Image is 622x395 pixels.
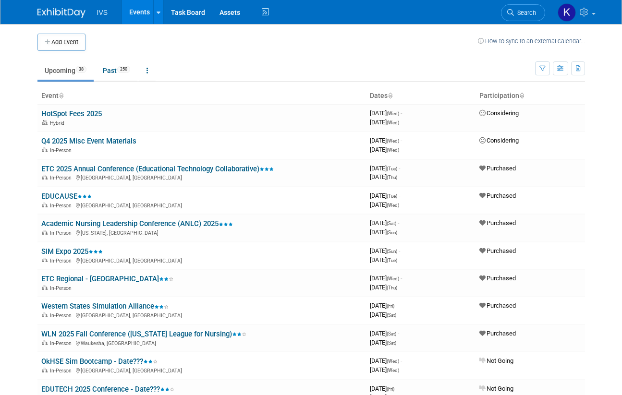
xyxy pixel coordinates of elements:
img: In-Person Event [42,285,48,290]
span: Purchased [479,302,516,309]
a: EDUCAUSE [41,192,92,201]
a: Sort by Event Name [59,92,63,99]
span: - [401,137,402,144]
span: (Thu) [387,285,397,290]
span: Purchased [479,219,516,227]
a: Academic Nursing Leadership Conference (ANLC) 2025 [41,219,233,228]
span: Purchased [479,192,516,199]
span: (Fri) [387,303,394,309]
span: - [398,330,399,337]
div: [US_STATE], [GEOGRAPHIC_DATA] [41,228,362,236]
a: ETC 2025 Annual Conference (Educational Technology Collaborative) [41,165,274,173]
div: [GEOGRAPHIC_DATA], [GEOGRAPHIC_DATA] [41,366,362,374]
span: IVS [97,9,108,16]
div: [GEOGRAPHIC_DATA], [GEOGRAPHIC_DATA] [41,311,362,319]
span: In-Person [50,312,74,319]
img: Hybrid Event [42,120,48,125]
a: HotSpot Fees 2025 [41,109,102,118]
span: (Wed) [387,138,399,144]
span: 38 [76,66,86,73]
span: (Wed) [387,147,399,153]
span: (Wed) [387,276,399,281]
a: Western States Simulation Alliance [41,302,169,311]
span: [DATE] [370,228,397,236]
span: [DATE] [370,366,399,373]
button: Add Event [37,34,85,51]
div: [GEOGRAPHIC_DATA], [GEOGRAPHIC_DATA] [41,173,362,181]
span: In-Person [50,340,74,347]
span: (Tue) [387,258,397,263]
a: ETC Regional - [GEOGRAPHIC_DATA] [41,275,173,283]
img: ExhibitDay [37,8,85,18]
span: [DATE] [370,119,399,126]
span: [DATE] [370,201,399,208]
span: [DATE] [370,256,397,263]
span: [DATE] [370,137,402,144]
span: Hybrid [50,120,67,126]
div: Waukesha, [GEOGRAPHIC_DATA] [41,339,362,347]
span: (Tue) [387,193,397,199]
a: Upcoming38 [37,61,94,80]
span: [DATE] [370,219,399,227]
span: (Sat) [387,331,396,336]
th: Event [37,88,366,104]
img: In-Person Event [42,340,48,345]
img: In-Person Event [42,258,48,263]
a: How to sync to an external calendar... [478,37,585,45]
a: WLN 2025 Fall Conference ([US_STATE] League for Nursing) [41,330,246,338]
span: In-Person [50,147,74,154]
a: EDUTECH 2025 Conference - Date??? [41,385,174,394]
span: - [401,109,402,117]
span: Considering [479,109,519,117]
div: [GEOGRAPHIC_DATA], [GEOGRAPHIC_DATA] [41,256,362,264]
span: Not Going [479,385,513,392]
span: (Wed) [387,368,399,373]
span: Search [514,9,536,16]
span: [DATE] [370,357,402,364]
span: [DATE] [370,275,402,282]
span: [DATE] [370,311,396,318]
a: Search [501,4,545,21]
div: [GEOGRAPHIC_DATA], [GEOGRAPHIC_DATA] [41,201,362,209]
span: - [396,385,397,392]
span: - [399,247,400,254]
span: [DATE] [370,284,397,291]
span: [DATE] [370,192,400,199]
img: In-Person Event [42,147,48,152]
span: - [398,219,399,227]
span: [DATE] [370,247,400,254]
span: (Sun) [387,249,397,254]
a: SIM Expo 2025 [41,247,103,256]
a: Q4 2025 Misc Event Materials [41,137,136,145]
span: - [399,165,400,172]
img: In-Person Event [42,175,48,180]
a: Past250 [96,61,137,80]
span: Considering [479,137,519,144]
span: [DATE] [370,173,397,180]
th: Participation [476,88,585,104]
span: - [401,275,402,282]
span: Purchased [479,275,516,282]
img: In-Person Event [42,312,48,317]
span: 250 [117,66,130,73]
span: [DATE] [370,109,402,117]
span: (Thu) [387,175,397,180]
span: (Wed) [387,359,399,364]
span: (Wed) [387,120,399,125]
a: OkHSE Sim Bootcamp - Date??? [41,357,158,366]
span: (Sat) [387,340,396,346]
span: - [401,357,402,364]
span: In-Person [50,285,74,291]
a: Sort by Start Date [388,92,392,99]
span: (Tue) [387,166,397,171]
span: In-Person [50,203,74,209]
span: In-Person [50,258,74,264]
a: Sort by Participation Type [519,92,524,99]
span: [DATE] [370,165,400,172]
span: In-Person [50,368,74,374]
span: In-Person [50,230,74,236]
span: (Sun) [387,230,397,235]
span: Not Going [479,357,513,364]
span: (Wed) [387,203,399,208]
span: Purchased [479,330,516,337]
